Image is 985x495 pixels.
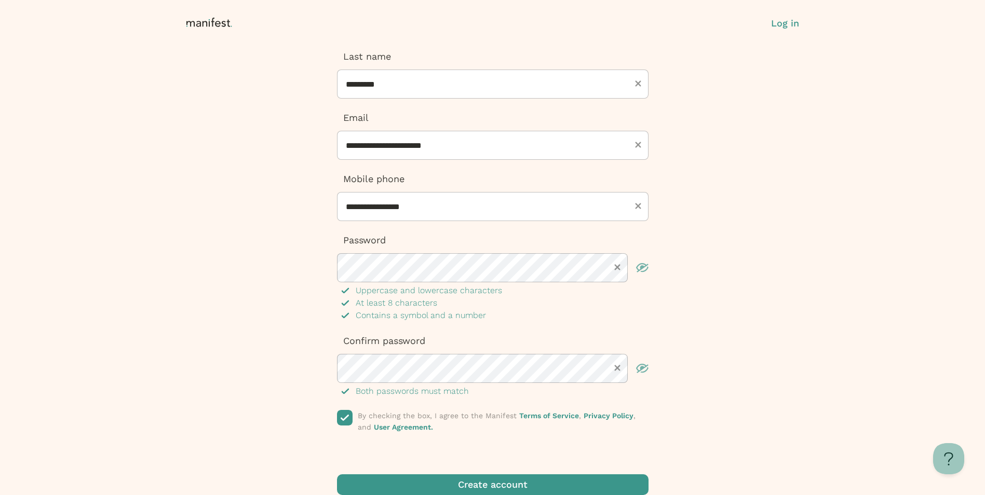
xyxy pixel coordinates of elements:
p: Last name [337,50,649,63]
span: By checking the box, I agree to the Manifest , , and [358,411,636,431]
a: User Agreement. [374,423,433,431]
button: Create account [337,474,649,495]
iframe: Toggle Customer Support [933,443,964,474]
p: Email [337,111,649,125]
p: Mobile phone [337,172,649,186]
a: Privacy Policy [584,411,633,420]
p: Confirm password [337,334,649,348]
p: Both passwords must match [356,385,469,397]
button: Log in [771,17,799,30]
a: Terms of Service [519,411,579,420]
p: At least 8 characters [356,297,437,309]
p: Password [337,233,649,247]
p: Contains a symbol and a number [356,309,486,322]
p: Uppercase and lowercase characters [356,284,502,297]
